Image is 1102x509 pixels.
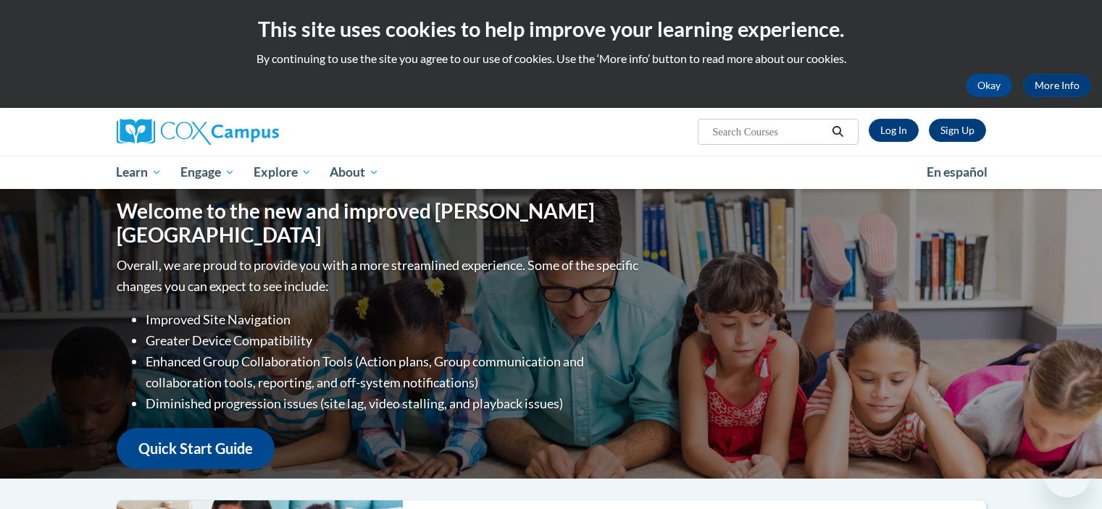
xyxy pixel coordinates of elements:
[869,119,919,142] a: Log In
[117,119,392,145] a: Cox Campus
[146,351,642,393] li: Enhanced Group Collaboration Tools (Action plans, Group communication and collaboration tools, re...
[711,123,827,140] input: Search Courses
[117,199,642,248] h1: Welcome to the new and improved [PERSON_NAME][GEOGRAPHIC_DATA]
[917,157,997,188] a: En español
[330,164,379,181] span: About
[116,164,162,181] span: Learn
[254,164,312,181] span: Explore
[244,156,321,189] a: Explore
[1023,74,1091,97] a: More Info
[146,393,642,414] li: Diminished progression issues (site lag, video stalling, and playback issues)
[827,123,848,140] button: Search
[11,14,1091,43] h2: This site uses cookies to help improve your learning experience.
[966,74,1012,97] button: Okay
[171,156,244,189] a: Engage
[320,156,388,189] a: About
[107,156,172,189] a: Learn
[146,330,642,351] li: Greater Device Compatibility
[117,119,279,145] img: Cox Campus
[1044,451,1090,497] iframe: Button to launch messaging window
[11,51,1091,67] p: By continuing to use the site you agree to our use of cookies. Use the ‘More info’ button to read...
[117,428,275,469] a: Quick Start Guide
[146,309,642,330] li: Improved Site Navigation
[927,164,988,180] span: En español
[180,164,235,181] span: Engage
[929,119,986,142] a: Register
[117,255,642,297] p: Overall, we are proud to provide you with a more streamlined experience. Some of the specific cha...
[95,156,1008,189] div: Main menu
